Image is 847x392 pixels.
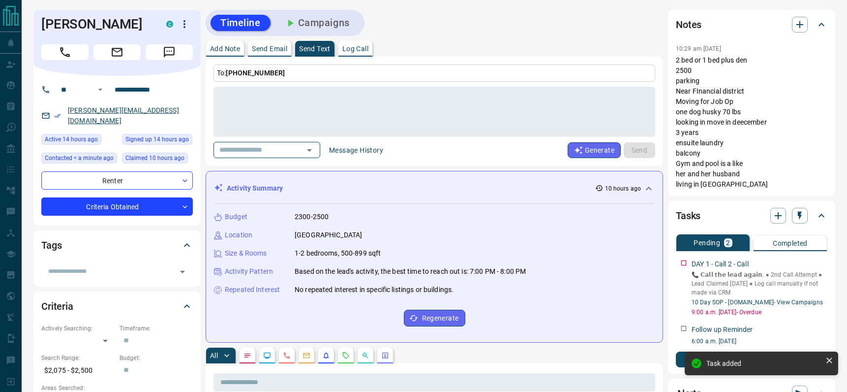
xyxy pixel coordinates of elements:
[41,354,115,362] p: Search Range:
[773,240,808,247] p: Completed
[692,270,827,297] p: 📞 𝗖𝗮𝗹𝗹 𝘁𝗵𝗲 𝗹𝗲𝗮𝗱 𝗮𝗴𝗮𝗶𝗻. ● 2nd Call Attempt ● Lead Claimed [DATE] ‎● Log call manually if not made ...
[381,352,389,359] svg: Agent Actions
[41,134,117,148] div: Mon Aug 11 2025
[41,16,151,32] h1: [PERSON_NAME]
[676,208,700,224] h2: Tasks
[93,44,141,60] span: Email
[302,143,316,157] button: Open
[166,21,173,28] div: condos.ca
[692,325,753,335] p: Follow up Reminder
[676,45,721,52] p: 10:29 am [DATE]
[41,298,73,314] h2: Criteria
[295,248,381,259] p: 1-2 bedrooms, 500-899 sqft
[243,352,251,359] svg: Notes
[226,69,285,77] span: [PHONE_NUMBER]
[227,183,283,194] p: Activity Summary
[568,142,621,158] button: Generate
[122,134,193,148] div: Mon Aug 11 2025
[299,45,331,52] p: Send Text
[45,134,98,144] span: Active 14 hours ago
[176,265,189,279] button: Open
[225,212,247,222] p: Budget
[323,142,389,158] button: Message History
[726,239,730,246] p: 2
[41,233,193,257] div: Tags
[213,65,655,82] p: To:
[54,112,61,119] svg: Email Verified
[676,55,827,190] p: 2 bed or 1 bed plus den 2500 parking Near FInancial district Moving for Job Op one dog husky 70 l...
[295,266,526,277] p: Based on the lead's activity, the best time to reach out is: 7:00 PM - 8:00 PM
[122,153,193,166] div: Mon Aug 11 2025
[692,259,749,269] p: DAY 1 - Call 2 - Call
[41,197,193,216] div: Criteria Obtained
[120,324,193,333] p: Timeframe:
[692,308,827,317] p: 9:00 a.m. [DATE] - Overdue
[302,352,310,359] svg: Emails
[605,184,641,193] p: 10 hours ago
[41,294,193,318] div: Criteria
[225,266,273,277] p: Activity Pattern
[694,239,720,246] p: Pending
[342,352,350,359] svg: Requests
[146,44,193,60] span: Message
[676,352,827,367] button: New Task
[676,204,827,228] div: Tasks
[283,352,291,359] svg: Calls
[211,15,271,31] button: Timeline
[225,285,280,295] p: Repeated Interest
[125,134,189,144] span: Signed up 14 hours ago
[225,248,267,259] p: Size & Rooms
[125,153,184,163] span: Claimed 10 hours ago
[41,44,89,60] span: Call
[41,324,115,333] p: Actively Searching:
[295,285,454,295] p: No repeated interest in specific listings or buildings.
[676,13,827,36] div: Notes
[676,17,701,33] h2: Notes
[210,45,240,52] p: Add Note
[263,352,271,359] svg: Lead Browsing Activity
[214,179,655,197] div: Activity Summary10 hours ago
[94,84,106,96] button: Open
[295,230,362,240] p: [GEOGRAPHIC_DATA]
[322,352,330,359] svg: Listing Alerts
[295,212,329,222] p: 2300-2500
[274,15,360,31] button: Campaigns
[404,310,465,327] button: Regenerate
[706,359,821,367] div: Task added
[692,337,827,346] p: 6:00 a.m. [DATE]
[45,153,114,163] span: Contacted < a minute ago
[68,106,179,125] a: [PERSON_NAME][EMAIL_ADDRESS][DOMAIN_NAME]
[362,352,369,359] svg: Opportunities
[692,299,823,306] a: 10 Day SOP - [DOMAIN_NAME]- View Campaigns
[252,45,287,52] p: Send Email
[41,362,115,379] p: $2,075 - $2,500
[342,45,368,52] p: Log Call
[41,237,61,253] h2: Tags
[210,352,218,359] p: All
[120,354,193,362] p: Budget:
[225,230,252,240] p: Location
[41,153,117,166] div: Tue Aug 12 2025
[41,171,193,190] div: Renter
